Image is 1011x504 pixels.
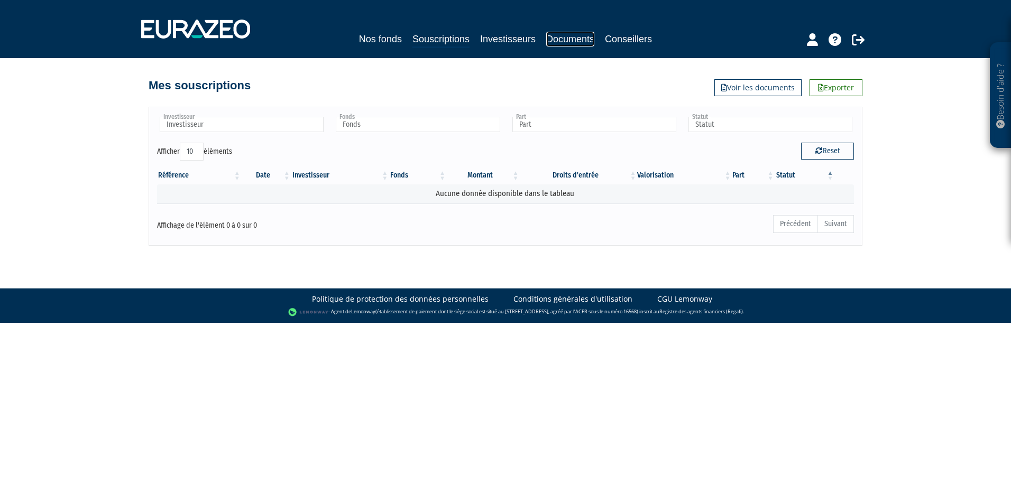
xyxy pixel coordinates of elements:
[447,166,520,184] th: Montant: activer pour trier la colonne par ordre croissant
[312,294,489,304] a: Politique de protection des données personnelles
[412,32,470,48] a: Souscriptions
[513,294,632,304] a: Conditions générales d'utilisation
[480,32,536,46] a: Investisseurs
[995,48,1007,143] p: Besoin d'aide ?
[141,20,250,39] img: 1732889491-logotype_eurazeo_blanc_rvb.png
[180,143,204,161] select: Afficheréléments
[801,143,854,160] button: Reset
[157,143,232,161] label: Afficher éléments
[157,214,438,231] div: Affichage de l'élément 0 à 0 sur 0
[732,166,775,184] th: Part: activer pour trier la colonne par ordre croissant
[351,308,375,315] a: Lemonway
[714,79,802,96] a: Voir les documents
[659,308,743,315] a: Registre des agents financiers (Regafi)
[389,166,447,184] th: Fonds: activer pour trier la colonne par ordre croissant
[157,166,242,184] th: Référence : activer pour trier la colonne par ordre croissant
[149,79,251,92] h4: Mes souscriptions
[11,307,1000,318] div: - Agent de (établissement de paiement dont le siège social est situé au [STREET_ADDRESS], agréé p...
[637,166,732,184] th: Valorisation: activer pour trier la colonne par ordre croissant
[775,166,835,184] th: Statut : activer pour trier la colonne par ordre d&eacute;croissant
[810,79,862,96] a: Exporter
[520,166,638,184] th: Droits d'entrée: activer pour trier la colonne par ordre croissant
[288,307,329,318] img: logo-lemonway.png
[657,294,712,304] a: CGU Lemonway
[546,32,594,46] a: Documents
[605,32,652,46] a: Conseillers
[291,166,390,184] th: Investisseur: activer pour trier la colonne par ordre croissant
[157,184,854,203] td: Aucune donnée disponible dans le tableau
[242,166,291,184] th: Date: activer pour trier la colonne par ordre croissant
[359,32,402,46] a: Nos fonds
